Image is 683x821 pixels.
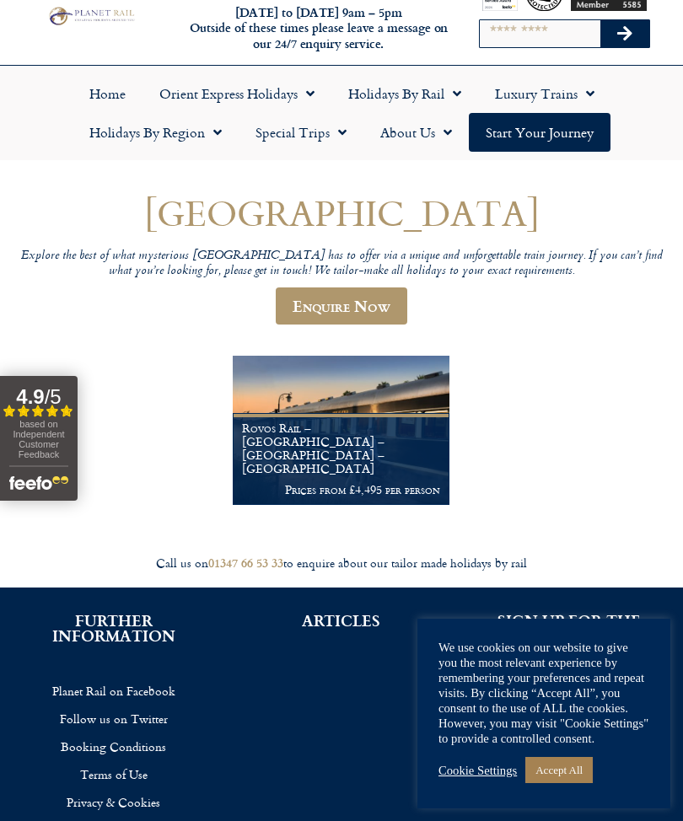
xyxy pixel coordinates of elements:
a: Terms of Use [25,760,202,788]
div: Call us on to enquire about our tailor made holidays by rail [8,555,675,571]
h2: ARTICLES [253,613,430,628]
a: About Us [363,113,469,152]
p: Explore the best of what mysterious [GEOGRAPHIC_DATA] has to offer via a unique and unforgettable... [15,249,668,280]
a: Home [73,74,143,113]
a: Rovos Rail – [GEOGRAPHIC_DATA] – [GEOGRAPHIC_DATA] – [GEOGRAPHIC_DATA] Prices from £4,495 per person [233,356,450,505]
a: Accept All [525,757,593,783]
div: We use cookies on our website to give you the most relevant experience by remembering your prefer... [438,640,649,746]
a: Orient Express Holidays [143,74,331,113]
a: Holidays by Region [73,113,239,152]
a: 01347 66 53 33 [208,554,283,571]
nav: Menu [8,74,675,152]
a: Special Trips [239,113,363,152]
a: Enquire Now [276,287,407,325]
a: Privacy & Cookies [25,788,202,816]
img: Planet Rail Train Holidays Logo [46,5,137,28]
h6: [DATE] to [DATE] 9am – 5pm Outside of these times please leave a message on our 24/7 enquiry serv... [186,5,451,52]
h2: SIGN UP FOR THE PLANET RAIL NEWSLETTER [481,613,658,658]
h1: [GEOGRAPHIC_DATA] [15,193,668,233]
h1: Rovos Rail – [GEOGRAPHIC_DATA] – [GEOGRAPHIC_DATA] – [GEOGRAPHIC_DATA] [242,421,440,475]
p: Prices from £4,495 per person [242,483,440,496]
a: Follow us on Twitter [25,705,202,732]
a: Holidays by Rail [331,74,478,113]
button: Search [600,20,649,47]
h2: FURTHER INFORMATION [25,613,202,643]
a: Booking Conditions [25,732,202,760]
img: Pride Of Africa Train Holiday [233,356,449,504]
a: Cookie Settings [438,763,517,778]
a: Planet Rail on Facebook [25,677,202,705]
a: Start your Journey [469,113,610,152]
a: Luxury Trains [478,74,611,113]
